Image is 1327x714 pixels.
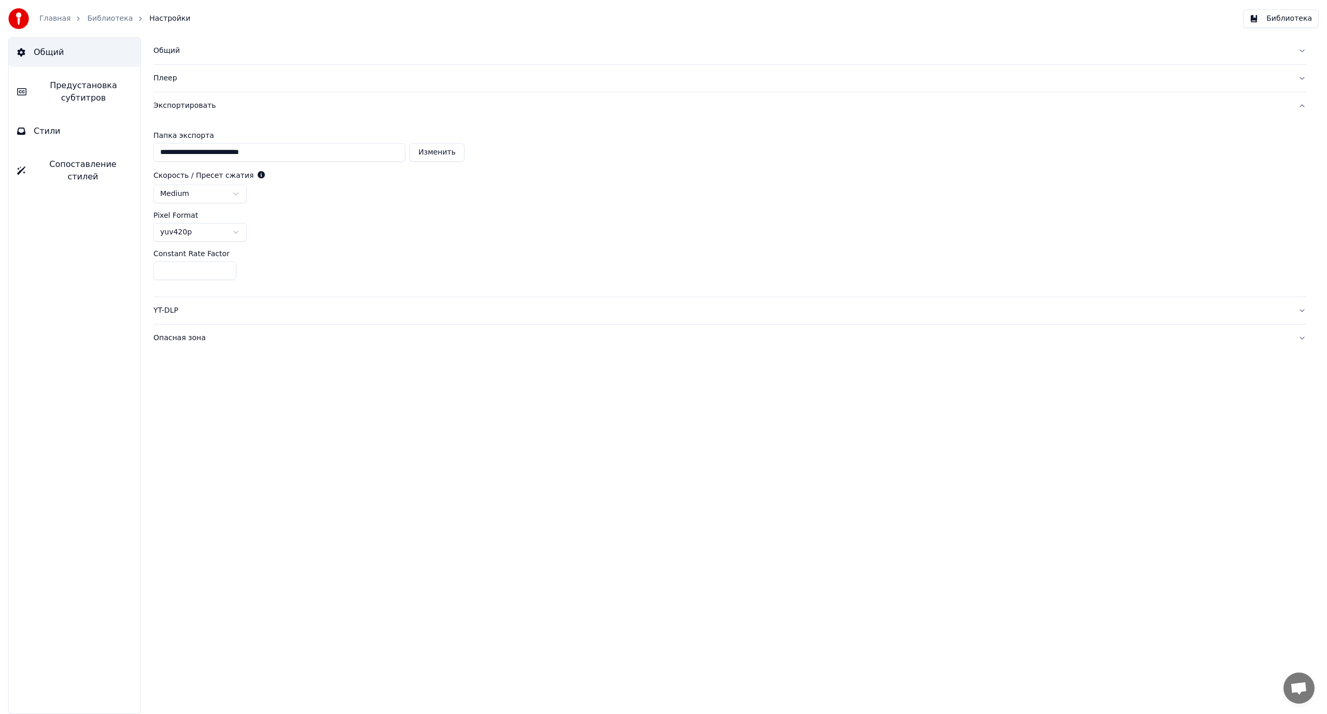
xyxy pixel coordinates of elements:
[149,13,190,24] span: Настройки
[35,79,132,104] span: Предустановка субтитров
[153,250,230,257] label: Constant Rate Factor
[39,13,70,24] a: Главная
[153,101,1290,111] div: Экспортировать
[9,150,140,191] button: Сопоставление стилей
[410,143,464,162] button: Изменить
[153,46,1290,56] div: Общий
[153,37,1306,64] button: Общий
[34,158,132,183] span: Сопоставление стилей
[34,125,61,137] span: Стили
[153,65,1306,92] button: Плеер
[153,333,1290,343] div: Опасная зона
[153,305,1290,316] div: YT-DLP
[153,73,1290,83] div: Плеер
[9,71,140,113] button: Предустановка субтитров
[8,8,29,29] img: youka
[153,119,1306,297] div: Экспортировать
[34,46,64,59] span: Общий
[153,172,253,179] label: Скорость / Пресет сжатия
[153,297,1306,324] button: YT-DLP
[153,212,198,219] label: Pixel Format
[87,13,133,24] a: Библиотека
[153,325,1306,352] button: Опасная зона
[39,13,190,24] nav: breadcrumb
[1283,673,1315,704] a: Открытый чат
[9,38,140,67] button: Общий
[1243,9,1319,28] button: Библиотека
[153,92,1306,119] button: Экспортировать
[153,132,464,139] label: Папка экспорта
[9,117,140,146] button: Стили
